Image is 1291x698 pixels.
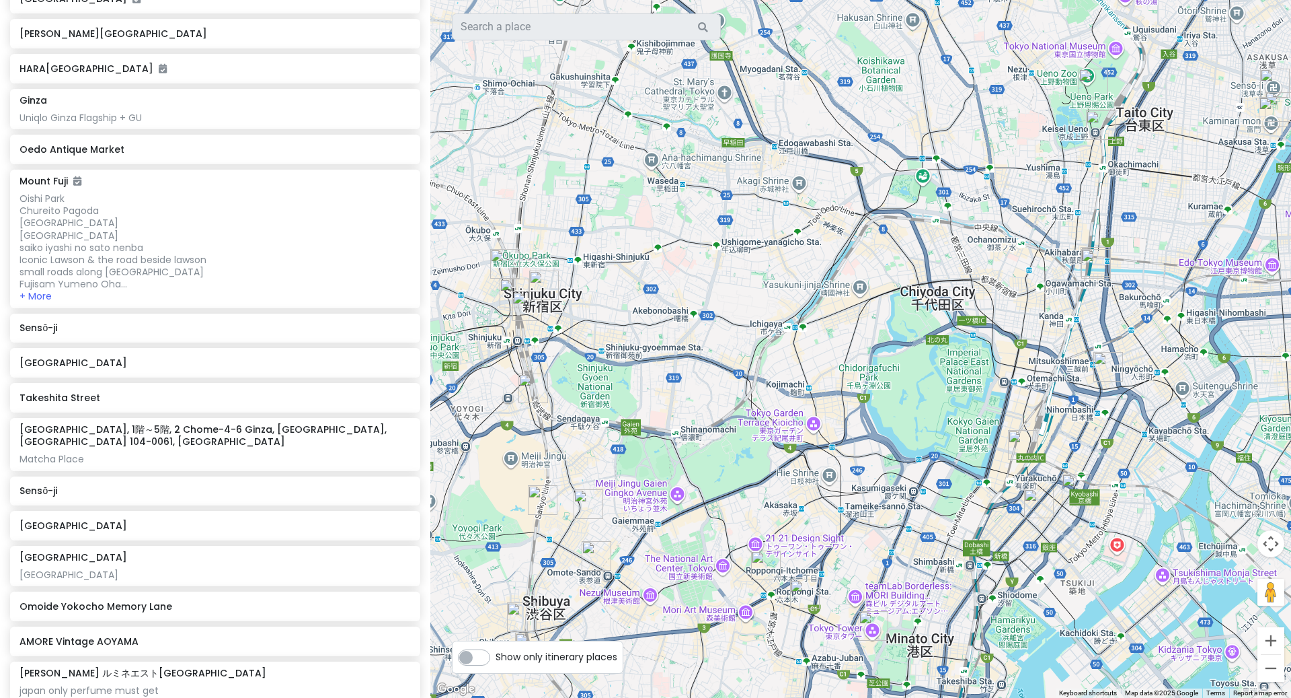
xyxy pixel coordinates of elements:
h6: [PERSON_NAME][GEOGRAPHIC_DATA] [19,28,410,40]
div: Ueno Park [1079,69,1108,98]
div: Iruca Tokyo Roppongi [751,551,781,580]
a: Terms (opens in new tab) [1206,689,1225,697]
h6: [PERSON_NAME] ルミネエスト[GEOGRAPHIC_DATA] [19,667,266,679]
div: HARAJUKU VILLAGE [574,489,603,519]
div: Nikoniko mazemen [1081,247,1110,277]
a: Open this area in Google Maps (opens a new window) [434,680,478,698]
div: Oedo Antique Market [1008,430,1038,460]
div: Ginza [1024,489,1054,518]
div: Age.3 GINZA [1062,474,1091,503]
h6: HARA[GEOGRAPHIC_DATA] [19,63,410,75]
button: Zoom in [1257,627,1284,654]
div: 柴田第一ビル [1081,249,1111,279]
h6: Oedo Antique Market [19,143,410,155]
div: Nihonbashi Tonkatsu Hajime [1093,352,1123,382]
div: Matcha Place [19,453,410,465]
div: Gyukatsu Motomura Ueno [1086,110,1116,140]
input: Search a place [452,13,721,40]
h6: [GEOGRAPHIC_DATA], 1階～5階, 2 Chome-4-6 Ginza, [GEOGRAPHIC_DATA], [GEOGRAPHIC_DATA] 104-0061, [GEOG... [19,423,410,448]
div: AMORE Vintage AOYAMA [582,541,611,571]
div: Ikina Sushi Dokoro Abe Roppongi [790,580,820,609]
button: Zoom out [1257,655,1284,682]
h6: [GEOGRAPHIC_DATA] [19,520,410,532]
span: Show only itinerary places [496,650,617,664]
h6: [GEOGRAPHIC_DATA] [19,357,410,369]
div: Uniqlo Ginza Flagship + GU [19,112,410,124]
div: Takeshita Street [528,485,557,515]
span: Map data ©2025 Google [1125,689,1198,697]
div: Omoide Yokocho Memory Lane [500,279,529,308]
h6: Mount Fuji [19,175,81,187]
div: Tokyo Tower [859,611,888,641]
div: SHIRO ルミネエスト新宿店 [512,291,542,321]
div: Oishi Park Chureito Pagoda [GEOGRAPHIC_DATA] [GEOGRAPHIC_DATA] saiko iyashi no sato nenba Iconic ... [19,193,410,291]
h6: Sensō-ji [19,485,410,497]
div: [GEOGRAPHIC_DATA] [19,569,410,581]
div: WAGYU YAKINIKU NIKUTARASHI [518,374,548,403]
div: Nakamise Shopping Street [1259,97,1288,127]
div: Ramen Tatsunoya Shinjuku Otakibashidōri [490,249,520,279]
div: japan only perfume must get [19,685,410,697]
h6: Sensō-ji [19,322,410,334]
div: Shibuya Scramble Crossing [507,602,537,632]
h6: AMORE Vintage AOYAMA [19,635,410,648]
div: Ginza Steak Shibuya [515,633,545,662]
i: Added to itinerary [159,64,167,73]
button: Map camera controls [1257,530,1284,557]
h6: Omoide Yokocho Memory Lane [19,600,410,613]
button: Drag Pegman onto the map to open Street View [1257,579,1284,606]
button: + More [19,290,52,302]
h6: Ginza [19,94,47,106]
div: Sensō-ji [1260,69,1290,98]
div: Shinjuku City [529,271,559,300]
i: Added to itinerary [73,176,81,186]
h6: Takeshita Street [19,392,410,404]
h6: [GEOGRAPHIC_DATA] [19,551,127,563]
button: Keyboard shortcuts [1059,689,1117,698]
img: Google [434,680,478,698]
a: Report a map error [1233,689,1287,697]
